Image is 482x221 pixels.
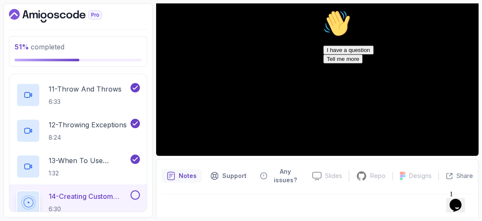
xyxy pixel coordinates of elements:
p: Support [222,172,247,180]
p: 14 - Creating Custom Exceptions [49,191,129,201]
p: 11 - Throw And Throws [49,84,122,94]
iframe: chat widget [320,6,473,183]
button: Support button [205,165,252,187]
button: 11-Throw And Throws6:33 [16,83,140,107]
button: Tell me more [3,48,43,57]
span: 51 % [15,43,29,51]
p: 6:30 [49,205,129,213]
button: I have a question [3,39,54,48]
p: 6:33 [49,98,122,106]
iframe: chat widget [446,187,473,212]
button: Feedback button [255,165,305,187]
p: Notes [179,172,197,180]
span: Hi! How can we help? [3,26,84,32]
p: 12 - Throwing Exceptions [49,120,127,130]
span: completed [15,43,64,51]
img: :wave: [3,3,31,31]
a: Dashboard [9,9,122,23]
p: 13 - When To Use Checked Vs Unchecked Exeptions [49,155,129,166]
button: notes button [162,165,202,187]
div: 👋Hi! How can we help?I have a questionTell me more [3,3,157,57]
p: 1:32 [49,169,129,178]
p: Any issues? [271,167,300,184]
button: 12-Throwing Exceptions8:24 [16,119,140,143]
button: 13-When To Use Checked Vs Unchecked Exeptions1:32 [16,155,140,178]
button: 14-Creating Custom Exceptions6:30 [16,190,140,214]
p: 8:24 [49,133,127,142]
